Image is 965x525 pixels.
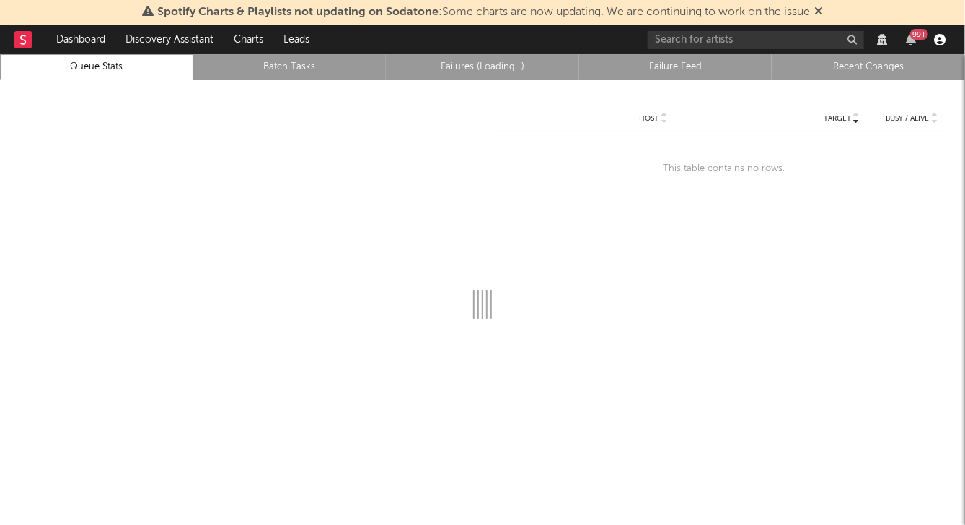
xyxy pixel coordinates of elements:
[498,131,950,207] div: This table contains no rows.
[394,58,571,76] a: Failures (Loading...)
[910,29,928,40] div: 99 +
[115,25,224,54] a: Discovery Assistant
[780,58,957,76] a: Recent Changes
[224,25,273,54] a: Charts
[201,58,379,76] a: Batch Tasks
[273,25,320,54] a: Leads
[906,34,916,45] button: 99+
[640,114,659,123] span: Host
[8,58,185,76] a: Queue Stats
[157,6,810,18] span: : Some charts are now updating. We are continuing to work on the issue
[157,6,439,18] span: Spotify Charts & Playlists not updating on Sodatone
[814,6,823,18] span: Dismiss
[587,58,764,76] a: Failure Feed
[886,114,930,123] span: Busy / Alive
[824,114,851,123] span: Target
[648,31,864,49] input: Search for artists
[46,25,115,54] a: Dashboard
